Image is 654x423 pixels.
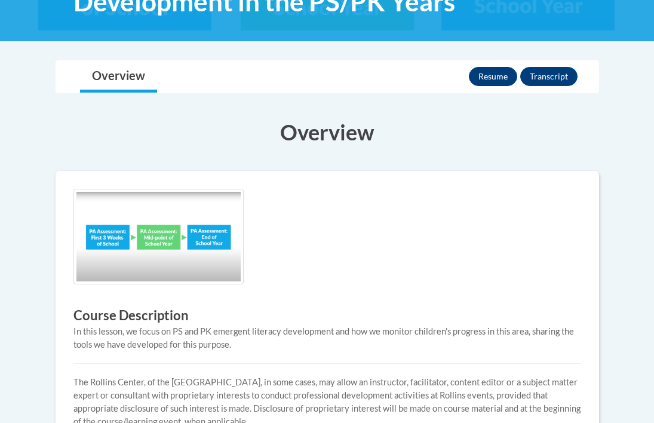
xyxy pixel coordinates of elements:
[469,67,517,86] button: Resume
[80,61,157,93] a: Overview
[73,325,581,351] div: In this lesson, we focus on PS and PK emergent literacy development and how we monitor children's...
[56,117,599,147] h3: Overview
[73,189,244,284] img: Course logo image
[520,67,578,86] button: Transcript
[73,306,581,325] h3: Course Description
